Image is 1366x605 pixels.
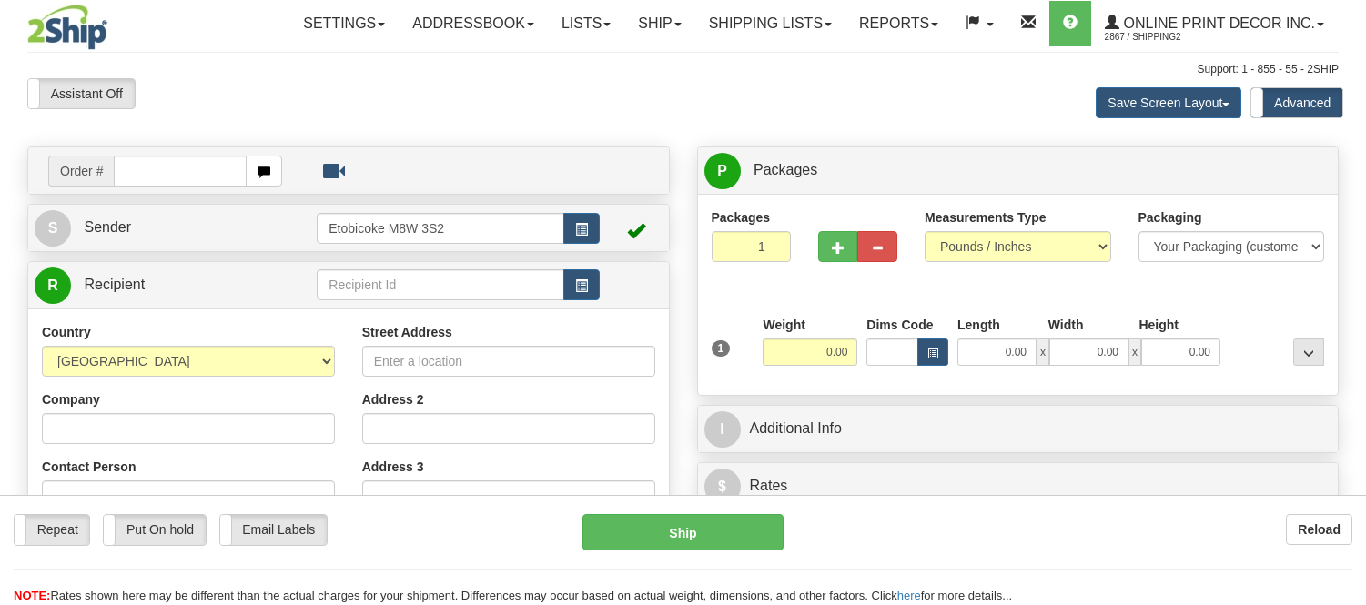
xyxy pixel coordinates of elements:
label: Packaging [1138,208,1202,227]
span: Sender [84,219,131,235]
span: S [35,210,71,247]
label: Street Address [362,323,452,341]
span: Packages [754,162,817,177]
span: 1 [712,340,731,357]
label: Contact Person [42,458,136,476]
a: Settings [289,1,399,46]
label: Weight [763,316,804,334]
label: Packages [712,208,771,227]
div: ... [1293,338,1324,366]
label: Email Labels [220,515,327,544]
label: Company [42,390,100,408]
a: here [897,589,921,602]
span: R [35,267,71,304]
a: Lists [548,1,624,46]
label: Assistant Off [28,79,135,108]
a: Shipping lists [695,1,845,46]
a: R Recipient [35,267,286,304]
a: Addressbook [399,1,548,46]
iframe: chat widget [1324,209,1364,395]
label: Width [1048,316,1084,334]
label: Address 2 [362,390,424,408]
input: Enter a location [362,346,655,377]
a: Ship [624,1,694,46]
label: Put On hold [104,515,205,544]
a: Online Print Decor Inc. 2867 / Shipping2 [1091,1,1338,46]
input: Recipient Id [317,269,563,300]
label: Country [42,323,91,341]
input: Sender Id [317,213,563,244]
label: Length [957,316,1000,334]
span: x [1128,338,1141,366]
button: Reload [1286,514,1352,545]
span: Recipient [84,277,145,292]
label: Measurements Type [925,208,1047,227]
span: 2867 / Shipping2 [1105,28,1241,46]
label: Dims Code [866,316,933,334]
a: S Sender [35,209,317,247]
span: x [1037,338,1049,366]
a: Reports [845,1,952,46]
button: Save Screen Layout [1096,87,1241,118]
a: P Packages [704,152,1332,189]
label: Advanced [1251,88,1342,117]
img: logo2867.jpg [27,5,107,50]
span: NOTE: [14,589,50,602]
span: Order # [48,156,114,187]
b: Reload [1298,522,1341,537]
span: I [704,411,741,448]
label: Height [1138,316,1179,334]
a: $Rates [704,468,1332,505]
button: Ship [582,514,783,550]
span: Online Print Decor Inc. [1119,15,1315,31]
label: Repeat [15,515,89,544]
label: Address 3 [362,458,424,476]
div: Support: 1 - 855 - 55 - 2SHIP [27,62,1339,77]
span: $ [704,469,741,505]
span: P [704,153,741,189]
a: IAdditional Info [704,410,1332,448]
